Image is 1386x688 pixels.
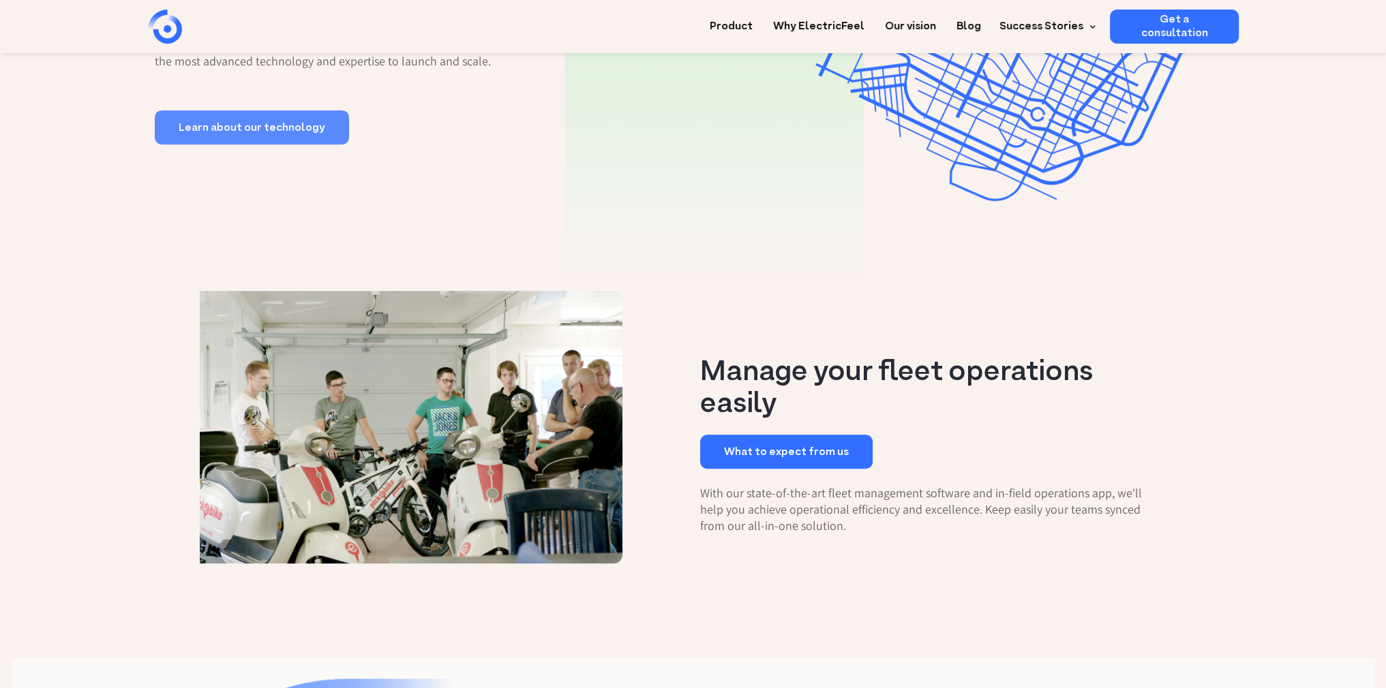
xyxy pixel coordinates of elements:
p: With our state-of-the-art fleet management software and in-field operations app, we'll help you a... [700,469,1164,534]
input: Submit [89,54,155,80]
a: Get a consultation [1110,10,1239,44]
a: Learn about our technology [155,110,349,144]
a: Our vision [885,10,936,35]
a: Blog [956,10,981,35]
a: Why ElectricFeel [773,10,864,35]
a: Product [710,10,753,35]
div: Success Stories [999,18,1083,35]
a: What to expect from us [700,435,873,469]
h3: Manage your fleet operations easily [700,357,1164,421]
div: Success Stories [991,10,1100,44]
a: home [148,10,257,44]
iframe: Chatbot [1296,598,1367,669]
